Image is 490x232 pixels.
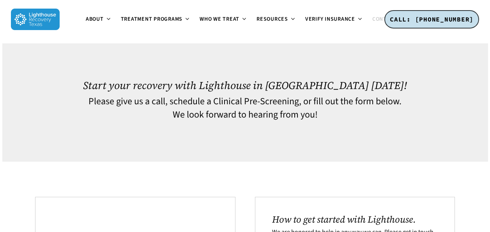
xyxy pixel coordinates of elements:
a: Treatment Programs [116,16,195,23]
h2: How to get started with Lighthouse. [272,214,438,225]
span: Treatment Programs [121,15,183,23]
h4: Please give us a call, schedule a Clinical Pre-Screening, or fill out the form below. [35,96,455,107]
span: Contact [372,15,396,23]
span: Who We Treat [200,15,239,23]
a: CALL: [PHONE_NUMBER] [384,10,479,29]
a: About [81,16,116,23]
a: Resources [252,16,301,23]
span: CALL: [PHONE_NUMBER] [390,15,474,23]
h4: We look forward to hearing from you! [35,110,455,120]
a: Verify Insurance [301,16,368,23]
img: Lighthouse Recovery Texas [11,9,60,30]
span: Verify Insurance [305,15,355,23]
span: About [86,15,104,23]
a: Contact [368,16,409,23]
a: Who We Treat [195,16,252,23]
h1: Start your recovery with Lighthouse in [GEOGRAPHIC_DATA] [DATE]! [35,80,455,92]
span: Resources [256,15,288,23]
